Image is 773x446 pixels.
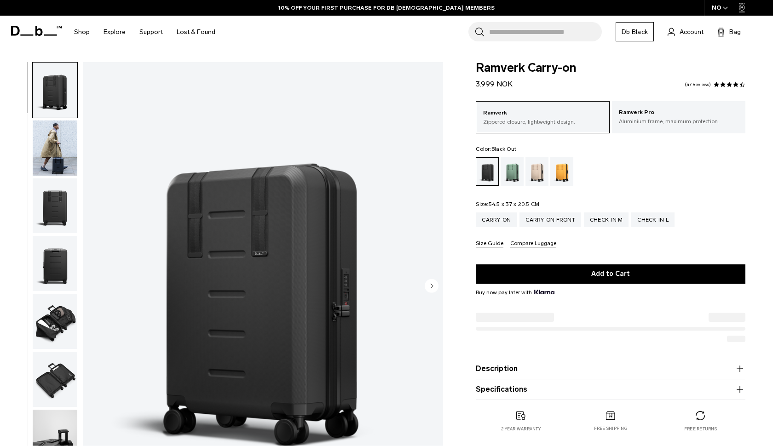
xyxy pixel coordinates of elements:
[476,62,745,74] span: Ramverk Carry-on
[729,27,741,37] span: Bag
[550,157,573,186] a: Parhelion Orange
[476,288,554,297] span: Buy now pay later with
[33,120,77,176] img: Ramverk Carry-on Black Out
[32,178,78,234] button: Ramverk Carry-on Black Out
[489,201,540,207] span: 54.5 x 37 x 20.5 CM
[32,235,78,292] button: Ramverk Carry-on Black Out
[483,109,602,118] p: Ramverk
[476,363,745,374] button: Description
[619,108,738,117] p: Ramverk Pro
[476,201,539,207] legend: Size:
[33,63,77,118] img: Ramverk Carry-on Black Out
[612,101,745,132] a: Ramverk Pro Aluminium frame, maximum protection.
[534,290,554,294] img: {"height" => 20, "alt" => "Klarna"}
[177,16,215,48] a: Lost & Found
[32,351,78,407] button: Ramverk Carry-on Black Out
[33,178,77,234] img: Ramverk Carry-on Black Out
[476,146,516,152] legend: Color:
[33,294,77,349] img: Ramverk Carry-on Black Out
[425,279,438,295] button: Next slide
[491,146,516,152] span: Black Out
[483,118,602,126] p: Zippered closure, lightweight design.
[476,80,513,88] span: 3.999 NOK
[139,16,163,48] a: Support
[631,212,675,227] a: Check-in L
[33,352,77,407] img: Ramverk Carry-on Black Out
[32,62,78,118] button: Ramverk Carry-on Black Out
[717,26,741,37] button: Bag
[476,157,499,186] a: Black Out
[67,16,222,48] nav: Main Navigation
[684,426,717,432] p: Free returns
[33,236,77,291] img: Ramverk Carry-on Black Out
[594,425,628,432] p: Free shipping
[616,22,654,41] a: Db Black
[525,157,548,186] a: Fogbow Beige
[278,4,495,12] a: 10% OFF YOUR FIRST PURCHASE FOR DB [DEMOGRAPHIC_DATA] MEMBERS
[619,117,738,126] p: Aluminium frame, maximum protection.
[476,384,745,395] button: Specifications
[680,27,704,37] span: Account
[584,212,629,227] a: Check-in M
[32,120,78,176] button: Ramverk Carry-on Black Out
[519,212,581,227] a: Carry-on Front
[510,240,556,247] button: Compare Luggage
[476,240,503,247] button: Size Guide
[476,212,517,227] a: Carry-on
[668,26,704,37] a: Account
[685,82,711,87] a: 47 reviews
[32,293,78,349] button: Ramverk Carry-on Black Out
[74,16,90,48] a: Shop
[501,157,524,186] a: Green Ray
[501,426,541,432] p: 2 year warranty
[476,264,745,284] button: Add to Cart
[104,16,126,48] a: Explore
